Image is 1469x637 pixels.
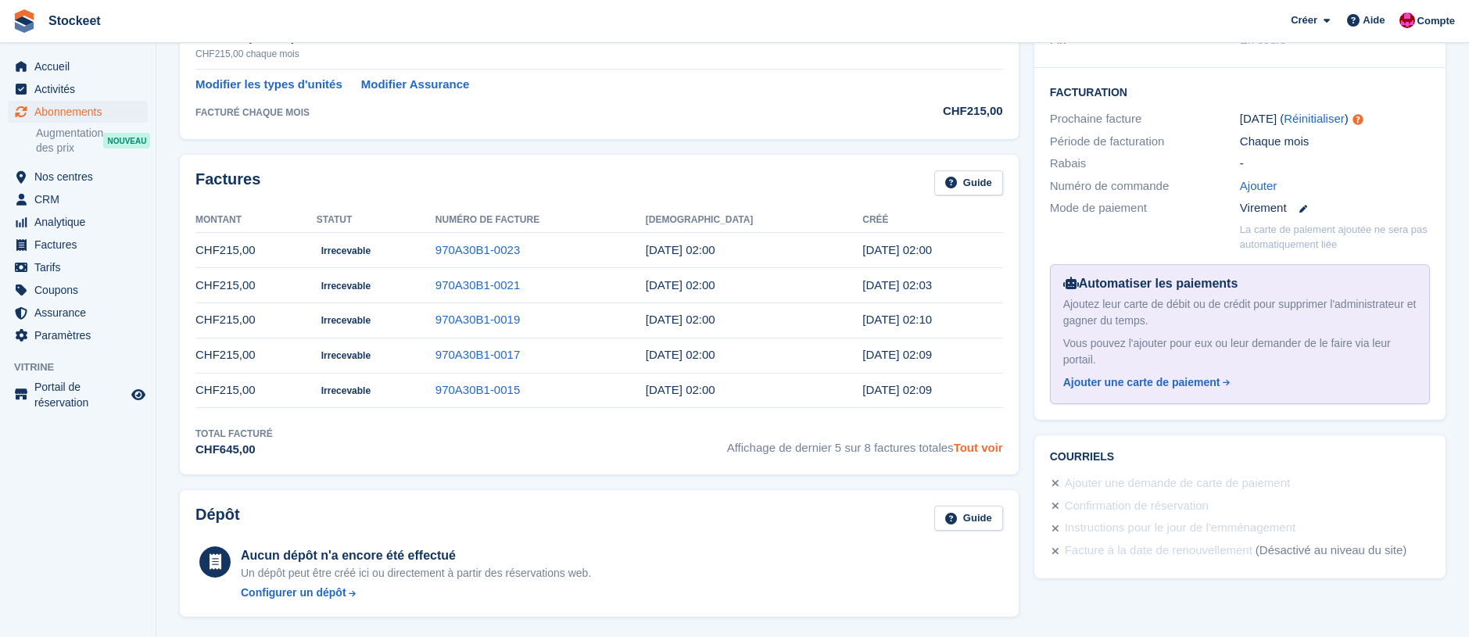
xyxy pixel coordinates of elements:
[1063,374,1220,391] div: Ajouter une carte de paiement
[8,279,148,301] a: menu
[317,278,375,294] span: Irrecevable
[646,313,715,326] time: 2025-06-20 00:00:00 UTC
[34,78,128,100] span: Activités
[862,208,1002,233] th: Créé
[1417,13,1455,29] span: Compte
[8,78,148,100] a: menu
[34,302,128,324] span: Assurance
[646,278,715,292] time: 2025-07-20 00:00:00 UTC
[1063,335,1417,368] div: Vous pouvez l'ajouter pour eux ou leur demander de le faire via leur portail.
[1050,133,1240,151] div: Période de facturation
[317,348,375,363] span: Irrecevable
[195,506,240,531] h2: Dépôt
[195,106,858,120] div: FACTURÉ CHAQUE MOIS
[317,383,375,399] span: Irrecevable
[1050,177,1240,195] div: Numéro de commande
[8,256,148,278] a: menu
[435,383,520,396] a: 970A30B1-0015
[1291,13,1317,28] span: Créer
[8,188,148,210] a: menu
[195,441,273,459] div: CHF645,00
[1351,113,1365,127] div: Tooltip anchor
[862,383,932,396] time: 2025-04-19 00:09:18 UTC
[934,170,1003,196] a: Guide
[13,9,36,33] img: stora-icon-8386f47178a22dfd0bd8f6a31ec36ba5ce8667c1dd55bd0f319d3a0aa187defe.svg
[1240,222,1430,252] p: La carte de paiement ajoutée ne sera pas automatiquement liée
[42,8,107,34] a: Stockeet
[8,234,148,256] a: menu
[8,379,148,410] a: menu
[241,565,591,582] p: Un dépôt peut être créé ici ou directement à partir des réservations web.
[34,279,128,301] span: Coupons
[195,373,317,408] td: CHF215,00
[1063,374,1410,391] a: Ajouter une carte de paiement
[1065,474,1291,493] div: Ajouter une demande de carte de paiement
[1363,13,1385,28] span: Aide
[8,324,148,346] a: menu
[435,313,520,326] a: 970A30B1-0019
[34,256,128,278] span: Tarifs
[1050,199,1240,217] div: Mode de paiement
[241,585,346,601] div: Configurer un dépôt
[195,47,858,61] div: CHF215,00 chaque mois
[317,243,375,259] span: Irrecevable
[34,101,128,123] span: Abonnements
[8,55,148,77] a: menu
[195,268,317,303] td: CHF215,00
[1050,451,1430,463] h2: Courriels
[1065,519,1296,538] div: Instructions pour le jour de l'emménagement
[435,208,646,233] th: Numéro de facture
[862,243,932,256] time: 2025-08-19 00:00:22 UTC
[646,208,862,233] th: [DEMOGRAPHIC_DATA]
[34,324,128,346] span: Paramètres
[1063,296,1417,329] div: Ajoutez leur carte de débit ou de crédit pour supprimer l'administrateur et gagner du temps.
[1065,542,1252,560] div: Facture à la date de renouvellement
[34,188,128,210] span: CRM
[954,441,1003,454] a: Tout voir
[195,208,317,233] th: Montant
[727,427,1003,459] span: Affichage de dernier 5 sur 8 factures totales
[36,125,148,156] a: Augmentation des prix NOUVEAU
[195,76,342,94] a: Modifier les types d'unités
[646,243,715,256] time: 2025-08-20 00:00:00 UTC
[14,360,156,375] span: Vitrine
[1063,274,1417,293] div: Automatiser les paiements
[34,211,128,233] span: Analytique
[862,278,932,292] time: 2025-07-19 00:03:35 UTC
[1240,110,1430,128] div: [DATE] ( )
[858,102,1002,120] div: CHF215,00
[129,385,148,404] a: Boutique d'aperçu
[858,20,1002,69] td: CHF215,00
[195,427,273,441] div: Total facturé
[1050,110,1240,128] div: Prochaine facture
[241,546,591,565] div: Aucun dépôt n'a encore été effectué
[1065,497,1209,516] div: Confirmation de réservation
[1240,133,1430,151] div: Chaque mois
[8,166,148,188] a: menu
[241,585,591,601] a: Configurer un dépôt
[195,338,317,373] td: CHF215,00
[195,302,317,338] td: CHF215,00
[34,379,128,410] span: Portail de réservation
[862,313,932,326] time: 2025-06-19 00:10:25 UTC
[1284,112,1345,125] a: Réinitialiser
[8,101,148,123] a: menu
[435,278,520,292] a: 970A30B1-0021
[934,506,1003,531] a: Guide
[8,211,148,233] a: menu
[34,166,128,188] span: Nos centres
[195,170,260,196] h2: Factures
[1050,155,1240,173] div: Rabais
[34,55,128,77] span: Accueil
[8,302,148,324] a: menu
[646,348,715,361] time: 2025-05-20 00:00:00 UTC
[435,243,520,256] a: 970A30B1-0023
[36,126,103,156] span: Augmentation des prix
[1240,155,1430,173] div: -
[317,208,435,233] th: Statut
[862,348,932,361] time: 2025-05-19 00:09:22 UTC
[1240,177,1277,195] a: Ajouter
[435,348,520,361] a: 970A30B1-0017
[646,383,715,396] time: 2025-04-20 00:00:00 UTC
[195,233,317,268] td: CHF215,00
